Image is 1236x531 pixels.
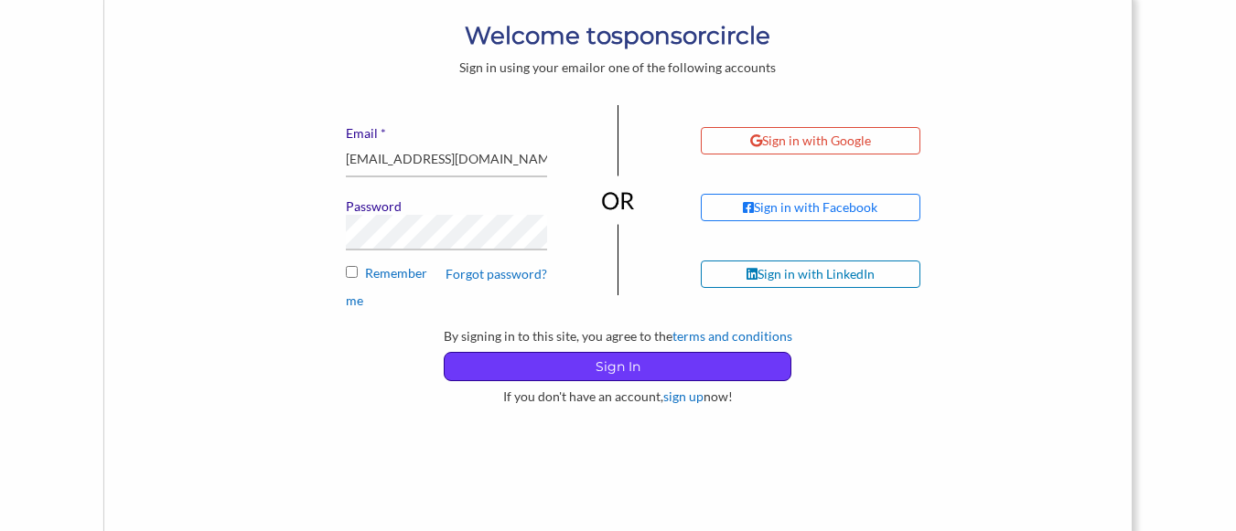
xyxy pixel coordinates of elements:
[346,266,358,278] input: Remember me
[275,328,961,405] div: By signing in to this site, you agree to the If you don't have an account, now!
[275,19,961,52] h1: Welcome to circle
[593,59,776,75] span: or one of the following accounts
[701,260,947,288] a: Sign in with LinkedIn
[611,21,706,50] b: sponsor
[601,105,636,295] img: or-divider-vertical-04be836281eac2ff1e2d8b3dc99963adb0027f4cd6cf8dbd6b945673e6b3c68b.png
[444,352,791,381] button: Sign In
[701,194,947,221] a: Sign in with Facebook
[346,198,547,215] label: Password
[747,266,875,282] div: Sign in with LinkedIn
[446,266,547,282] a: Forgot password?
[750,133,871,149] div: Sign in with Google
[701,127,947,154] a: Sign in with Google
[672,328,792,344] a: terms and conditions
[445,353,790,380] p: Sign In
[346,265,547,309] label: Remember me
[275,59,961,76] div: Sign in using your email
[346,125,547,142] label: Email
[743,199,877,216] div: Sign in with Facebook
[663,388,704,404] a: sign up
